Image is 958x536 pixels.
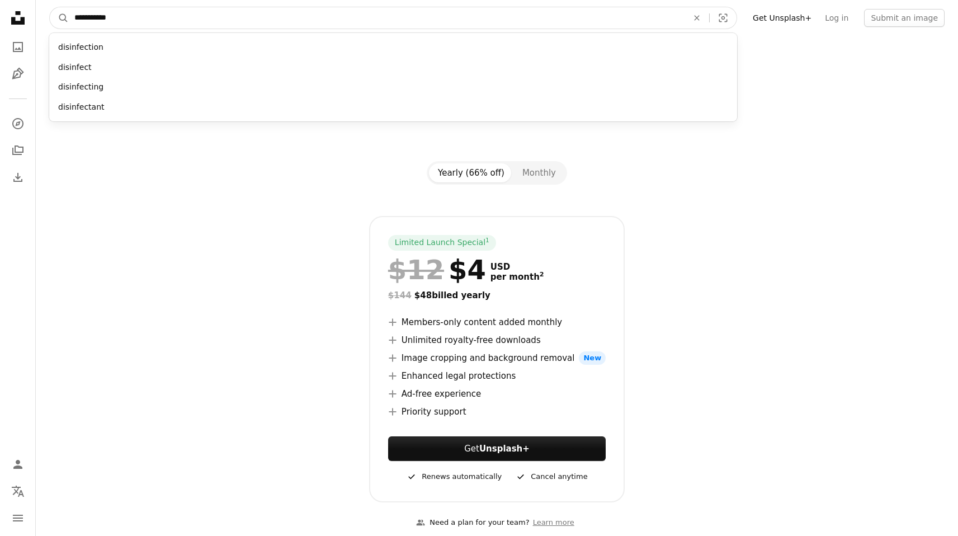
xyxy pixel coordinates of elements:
li: Members-only content added monthly [388,316,606,329]
li: Ad-free experience [388,387,606,401]
a: Illustrations [7,63,29,85]
li: Enhanced legal protections [388,369,606,383]
a: Home — Unsplash [7,7,29,31]
button: Yearly (66% off) [429,163,513,182]
sup: 1 [485,237,489,243]
button: GetUnsplash+ [388,436,606,461]
strong: Unsplash+ [479,444,530,454]
span: New [579,351,606,365]
button: Search Unsplash [50,7,69,29]
button: Submit an image [864,9,945,27]
span: $12 [388,255,444,284]
div: Limited Launch Special [388,235,496,251]
a: Explore [7,112,29,135]
li: Image cropping and background removal [388,351,606,365]
button: Monthly [513,163,565,182]
div: disinfection [49,37,737,58]
button: Visual search [710,7,737,29]
div: Need a plan for your team? [416,517,529,529]
a: Collections [7,139,29,162]
div: disinfecting [49,77,737,97]
div: Cancel anytime [515,470,587,483]
button: Menu [7,507,29,529]
a: 2 [537,272,546,282]
a: Get Unsplash+ [746,9,818,27]
a: Photos [7,36,29,58]
div: disinfectant [49,97,737,117]
div: $4 [388,255,486,284]
a: Log in [818,9,855,27]
form: Find visuals sitewide [49,7,737,29]
div: Renews automatically [406,470,502,483]
span: USD [490,262,544,272]
a: 1 [483,237,492,248]
button: Language [7,480,29,502]
div: disinfect [49,58,737,78]
div: $48 billed yearly [388,289,606,302]
li: Unlimited royalty-free downloads [388,333,606,347]
a: Download History [7,166,29,189]
span: per month [490,272,544,282]
li: Priority support [388,405,606,419]
sup: 2 [540,271,544,278]
span: $144 [388,290,412,300]
a: Learn more [530,514,578,532]
a: Log in / Sign up [7,453,29,476]
button: Clear [685,7,709,29]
